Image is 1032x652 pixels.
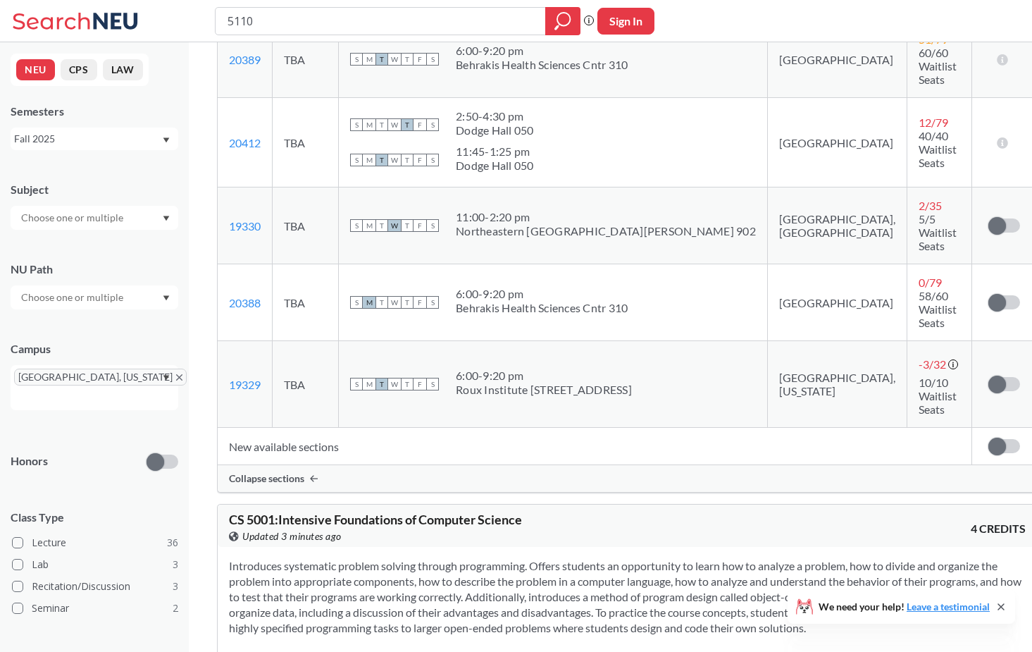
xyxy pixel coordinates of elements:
div: Northeastern [GEOGRAPHIC_DATA][PERSON_NAME] 902 [456,224,756,238]
span: T [401,53,414,66]
div: Dodge Hall 050 [456,123,534,137]
label: Lab [12,555,178,574]
span: 10/10 Waitlist Seats [919,376,957,416]
span: M [363,154,375,166]
span: M [363,378,375,390]
div: NU Path [11,262,178,277]
span: T [401,219,414,232]
input: Choose one or multiple [14,209,132,226]
a: Leave a testimonial [907,601,990,613]
td: [GEOGRAPHIC_DATA] [767,98,907,187]
button: CPS [61,59,97,80]
div: Dodge Hall 050 [456,159,534,173]
span: 36 [167,535,178,550]
span: S [426,219,439,232]
span: T [401,378,414,390]
span: T [375,219,388,232]
span: 2 [173,601,178,616]
td: TBA [273,187,339,264]
span: W [388,378,401,390]
svg: Dropdown arrow [163,295,170,301]
span: 58/60 Waitlist Seats [919,289,957,329]
p: Honors [11,453,48,469]
span: S [426,378,439,390]
div: 11:45 - 1:25 pm [456,144,534,159]
td: TBA [273,21,339,98]
td: TBA [273,341,339,428]
span: [GEOGRAPHIC_DATA], [US_STATE]X to remove pill [14,369,187,386]
span: M [363,118,375,131]
button: LAW [103,59,143,80]
span: S [350,118,363,131]
label: Seminar [12,599,178,617]
div: Fall 2025 [14,131,161,147]
td: TBA [273,98,339,187]
span: F [414,53,426,66]
a: 20389 [229,53,261,66]
span: -3 / 32 [919,357,946,371]
button: Sign In [597,8,654,35]
span: F [414,219,426,232]
span: S [350,378,363,390]
span: M [363,296,375,309]
span: S [426,53,439,66]
span: F [414,378,426,390]
div: 11:00 - 2:20 pm [456,210,756,224]
div: 2:50 - 4:30 pm [456,109,534,123]
span: T [375,53,388,66]
td: [GEOGRAPHIC_DATA], [GEOGRAPHIC_DATA] [767,187,907,264]
span: We need your help! [819,602,990,612]
span: T [401,296,414,309]
span: 5/5 Waitlist Seats [919,212,957,252]
div: Semesters [11,104,178,119]
span: S [426,154,439,166]
span: 12 / 79 [919,116,948,129]
a: 19330 [229,219,261,233]
span: T [375,296,388,309]
span: W [388,118,401,131]
div: Dropdown arrow [11,285,178,309]
svg: Dropdown arrow [163,375,170,381]
td: TBA [273,264,339,341]
div: 6:00 - 9:20 pm [456,287,628,301]
span: 40/40 Waitlist Seats [919,129,957,169]
section: Introduces systematic problem solving through programming. Offers students an opportunity to lear... [229,558,1026,636]
span: F [414,154,426,166]
input: Choose one or multiple [14,289,132,306]
svg: X to remove pill [176,374,182,381]
div: Fall 2025Dropdown arrow [11,128,178,150]
span: W [388,53,401,66]
span: 0 / 79 [919,276,942,289]
div: Behrakis Health Sciences Cntr 310 [456,58,628,72]
td: [GEOGRAPHIC_DATA] [767,264,907,341]
button: NEU [16,59,55,80]
span: W [388,154,401,166]
span: Collapse sections [229,472,304,485]
span: 3 [173,579,178,594]
span: 60/60 Waitlist Seats [919,46,957,86]
span: Class Type [11,510,178,525]
a: 19329 [229,378,261,391]
span: S [350,154,363,166]
span: 3 [173,557,178,572]
span: F [414,296,426,309]
svg: Dropdown arrow [163,137,170,143]
div: [GEOGRAPHIC_DATA], [US_STATE]X to remove pillDropdown arrow [11,365,178,410]
span: M [363,53,375,66]
span: Updated 3 minutes ago [242,529,342,544]
span: M [363,219,375,232]
span: S [426,118,439,131]
label: Lecture [12,534,178,552]
td: New available sections [218,428,971,465]
td: [GEOGRAPHIC_DATA], [US_STATE] [767,341,907,428]
span: T [401,118,414,131]
a: 20388 [229,296,261,309]
span: W [388,296,401,309]
span: T [375,118,388,131]
span: 4 CREDITS [971,521,1026,536]
span: W [388,219,401,232]
div: Campus [11,341,178,357]
div: Subject [11,182,178,197]
label: Recitation/Discussion [12,577,178,596]
a: 20412 [229,136,261,149]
